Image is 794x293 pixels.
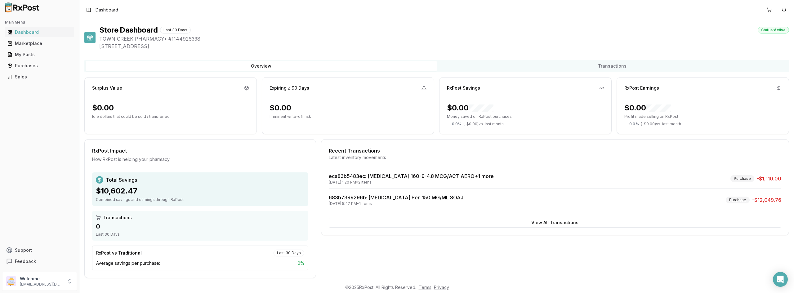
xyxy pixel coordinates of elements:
div: Last 30 Days [274,250,304,256]
p: Profit made selling on RxPost [624,114,781,119]
h1: Store Dashboard [99,25,158,35]
div: Purchase [730,175,754,182]
div: $0.00 [447,103,493,113]
a: Privacy [434,285,449,290]
a: Sales [5,71,74,82]
img: User avatar [6,276,16,286]
div: Marketplace [7,40,72,47]
button: My Posts [2,50,77,60]
a: Purchases [5,60,74,71]
div: RxPost Savings [447,85,480,91]
a: 683b7399296b: [MEDICAL_DATA] Pen 150 MG/ML SOAJ [329,194,463,201]
a: My Posts [5,49,74,60]
div: Dashboard [7,29,72,35]
div: RxPost Earnings [624,85,659,91]
div: Combined savings and earnings through RxPost [96,197,305,202]
span: -$1,110.00 [757,175,781,182]
div: Recent Transactions [329,147,781,154]
button: Overview [86,61,437,71]
div: $0.00 [270,103,291,113]
span: [STREET_ADDRESS] [99,42,789,50]
p: [EMAIL_ADDRESS][DOMAIN_NAME] [20,282,63,287]
span: TOWN CREEK PHARMACY • # 1144926338 [99,35,789,42]
p: Money saved on RxPost purchases [447,114,604,119]
a: Marketplace [5,38,74,49]
div: Last 30 Days [160,27,191,33]
span: Transactions [103,215,132,221]
span: Feedback [15,258,36,264]
h2: Main Menu [5,20,74,25]
p: Imminent write-off risk [270,114,426,119]
button: Dashboard [2,27,77,37]
span: Dashboard [96,7,118,13]
button: View All Transactions [329,218,781,228]
button: Support [2,245,77,256]
div: Open Intercom Messenger [773,272,788,287]
button: Purchases [2,61,77,71]
span: 0.0 % [629,122,639,127]
div: [DATE] 5:47 PM • 1 items [329,201,463,206]
div: My Posts [7,51,72,58]
a: Terms [419,285,431,290]
div: $10,602.47 [96,186,305,196]
span: Total Savings [106,176,137,184]
span: Average savings per purchase: [96,260,160,266]
div: Latest inventory movements [329,154,781,161]
span: 0.0 % [452,122,462,127]
span: -$12,049.76 [752,196,781,204]
div: RxPost vs Traditional [96,250,142,256]
div: RxPost Impact [92,147,308,154]
div: [DATE] 1:20 PM • 2 items [329,180,494,185]
nav: breadcrumb [96,7,118,13]
img: RxPost Logo [2,2,42,12]
div: How RxPost is helping your pharmacy [92,156,308,162]
a: Dashboard [5,27,74,38]
button: Feedback [2,256,77,267]
p: Welcome [20,276,63,282]
span: 0 % [297,260,304,266]
span: ( - $0.00 ) vs. last month [641,122,681,127]
div: 0 [96,222,305,231]
div: Status: Active [758,27,789,33]
div: Surplus Value [92,85,122,91]
div: Last 30 Days [96,232,305,237]
div: Purchases [7,63,72,69]
div: $0.00 [92,103,114,113]
div: $0.00 [624,103,671,113]
button: Transactions [437,61,788,71]
div: Purchase [726,197,750,203]
p: Idle dollars that could be sold / transferred [92,114,249,119]
button: Sales [2,72,77,82]
button: Marketplace [2,38,77,48]
div: Sales [7,74,72,80]
span: ( - $0.00 ) vs. last month [463,122,504,127]
div: Expiring ≤ 90 Days [270,85,309,91]
a: eca83b5483ec: [MEDICAL_DATA] 160-9-4.8 MCG/ACT AERO+1 more [329,173,494,179]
